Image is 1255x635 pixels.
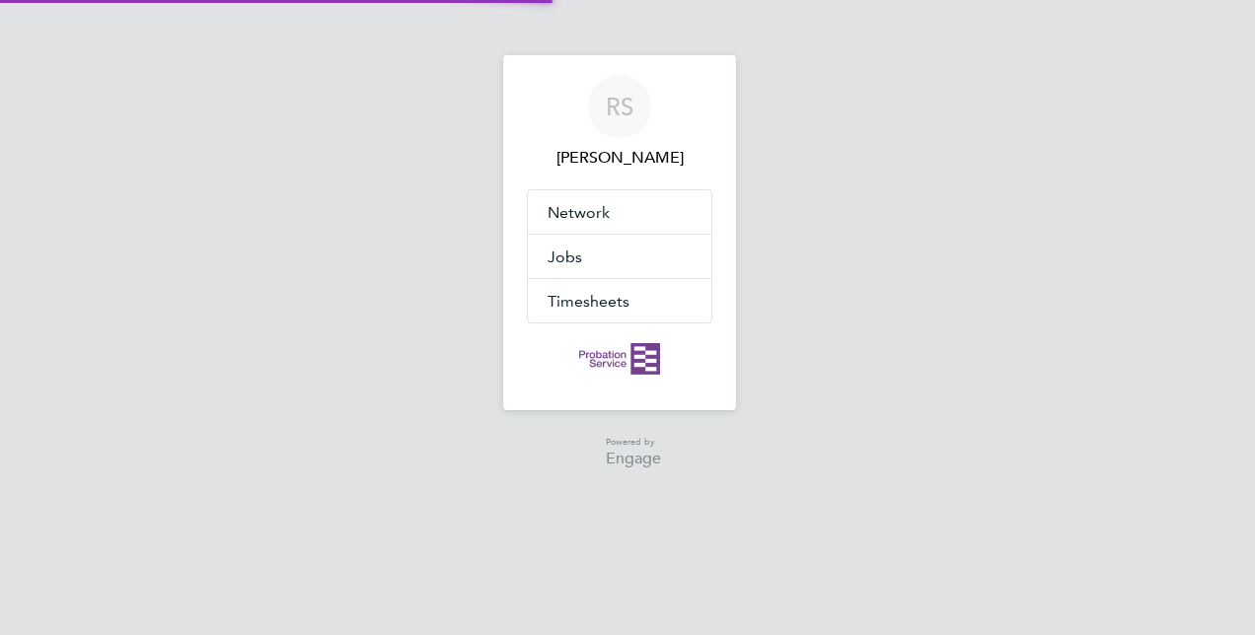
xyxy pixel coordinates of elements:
span: Timesheets [548,292,629,311]
a: Go to home page [527,343,712,375]
span: RS [606,94,633,119]
button: Network [528,190,711,234]
a: RS[PERSON_NAME] [527,75,712,170]
span: Jobs [548,247,582,266]
button: Jobs [528,235,711,278]
img: probationservice-logo-retina.png [579,343,659,375]
button: Timesheets [528,279,711,322]
span: Engage [606,451,661,467]
span: Rebecca Smalls [527,146,712,170]
nav: Main navigation [503,55,736,410]
span: Powered by [606,434,661,451]
a: Powered byEngage [578,434,662,466]
span: Network [548,203,610,222]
